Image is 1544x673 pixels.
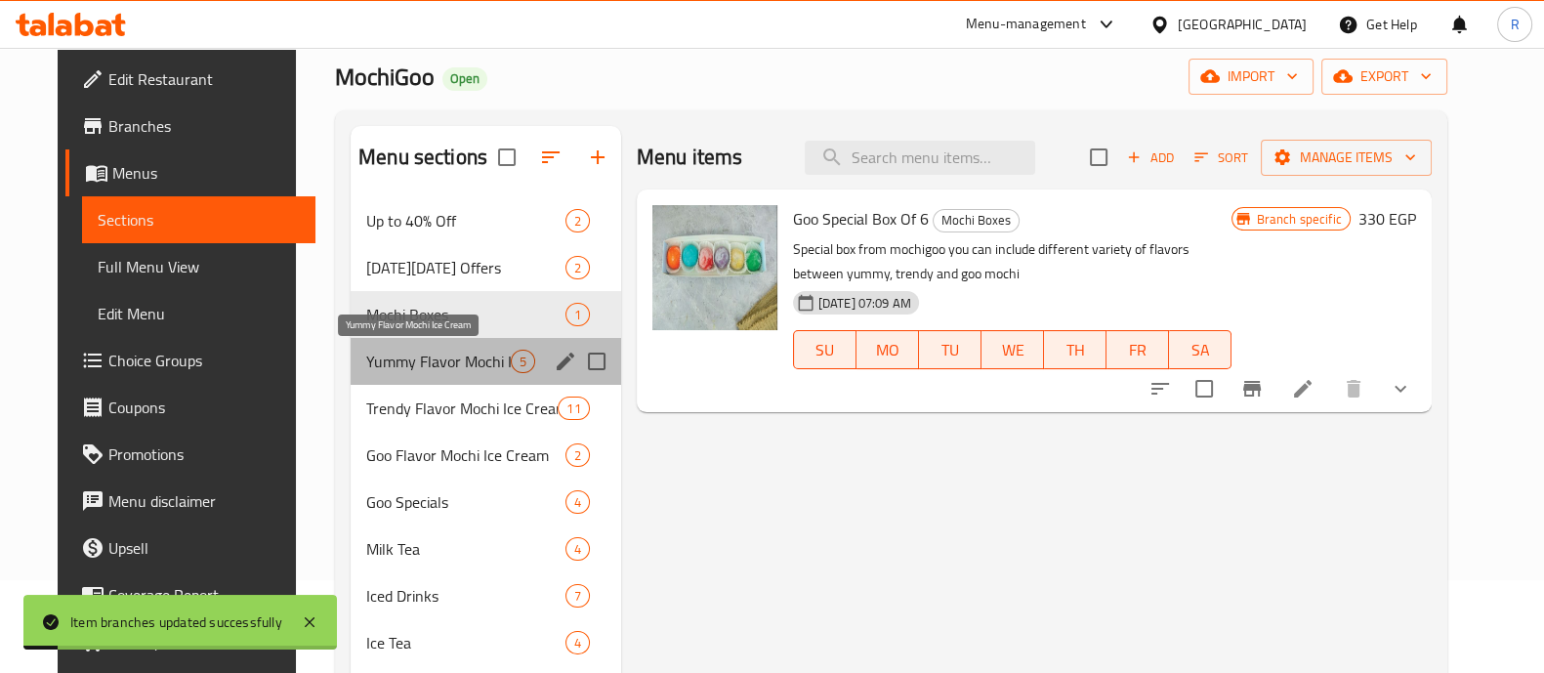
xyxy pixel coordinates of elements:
[1261,140,1432,176] button: Manage items
[1321,59,1447,95] button: export
[527,134,574,181] span: Sort sections
[65,337,315,384] a: Choice Groups
[565,631,590,654] div: items
[551,347,580,376] button: edit
[98,208,300,231] span: Sections
[637,143,743,172] h2: Menu items
[82,243,315,290] a: Full Menu View
[108,67,300,91] span: Edit Restaurant
[112,161,300,185] span: Menus
[82,290,315,337] a: Edit Menu
[565,584,590,608] div: items
[351,432,621,479] div: Goo Flavor Mochi Ice Cream2
[366,584,565,608] span: Iced Drinks
[351,197,621,244] div: Up to 40% Off2
[358,143,487,172] h2: Menu sections
[442,70,487,87] span: Open
[565,537,590,561] div: items
[1189,59,1314,95] button: import
[566,540,589,559] span: 4
[1377,365,1424,412] button: show more
[574,134,621,181] button: Add section
[366,537,565,561] div: Milk Tea
[566,493,589,512] span: 4
[1229,365,1275,412] button: Branch-specific-item
[981,330,1044,369] button: WE
[351,619,621,666] div: Ice Tea4
[65,103,315,149] a: Branches
[351,479,621,526] div: Goo Specials4
[108,396,300,419] span: Coupons
[802,336,849,364] span: SU
[1119,143,1182,173] span: Add item
[989,336,1036,364] span: WE
[512,353,534,371] span: 5
[811,294,919,313] span: [DATE] 07:09 AM
[351,244,621,291] div: [DATE][DATE] Offers2
[652,205,777,330] img: Goo Special Box Of 6
[98,255,300,278] span: Full Menu View
[565,490,590,514] div: items
[366,303,565,326] span: Mochi Boxes
[1044,330,1106,369] button: TH
[934,209,1019,231] span: Mochi Boxes
[442,67,487,91] div: Open
[793,204,929,233] span: Goo Special Box Of 6
[366,490,565,514] span: Goo Specials
[1248,210,1349,229] span: Branch specific
[1358,205,1416,232] h6: 330 EGP
[1177,336,1224,364] span: SA
[1510,14,1519,35] span: R
[366,209,565,232] div: Up to 40% Off
[793,237,1232,286] p: Special box from mochigoo you can include different variety of flavors between yummy, trendy and ...
[1106,330,1169,369] button: FR
[366,443,565,467] span: Goo Flavor Mochi Ice Cream
[1178,14,1307,35] div: [GEOGRAPHIC_DATA]
[65,384,315,431] a: Coupons
[351,385,621,432] div: Trendy Flavor Mochi Ice Cream11
[864,336,911,364] span: MO
[70,611,282,633] div: Item branches updated successfully
[566,306,589,324] span: 1
[927,336,974,364] span: TU
[919,330,981,369] button: TU
[1182,143,1261,173] span: Sort items
[108,489,300,513] span: Menu disclaimer
[1184,368,1225,409] span: Select to update
[108,114,300,138] span: Branches
[366,256,565,279] div: Black Friday Offers
[351,291,621,338] div: Mochi Boxes1
[108,630,300,653] span: Grocery Checklist
[366,397,558,420] span: Trendy Flavor Mochi Ice Cream
[82,196,315,243] a: Sections
[351,572,621,619] div: Iced Drinks7
[1078,137,1119,178] span: Select section
[558,397,589,420] div: items
[966,13,1086,36] div: Menu-management
[565,209,590,232] div: items
[1330,365,1377,412] button: delete
[486,137,527,178] span: Select all sections
[565,443,590,467] div: items
[65,478,315,525] a: Menu disclaimer
[1124,147,1177,169] span: Add
[566,446,589,465] span: 2
[108,442,300,466] span: Promotions
[366,631,565,654] span: Ice Tea
[1119,143,1182,173] button: Add
[566,587,589,606] span: 7
[366,256,565,279] span: [DATE][DATE] Offers
[351,526,621,572] div: Milk Tea4
[65,56,315,103] a: Edit Restaurant
[1114,336,1161,364] span: FR
[1276,146,1416,170] span: Manage items
[1337,64,1432,89] span: export
[856,330,919,369] button: MO
[366,350,511,373] span: Yummy Flavor Mochi Ice Cream
[933,209,1020,232] div: Mochi Boxes
[65,571,315,618] a: Coverage Report
[565,303,590,326] div: items
[1389,377,1412,400] svg: Show Choices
